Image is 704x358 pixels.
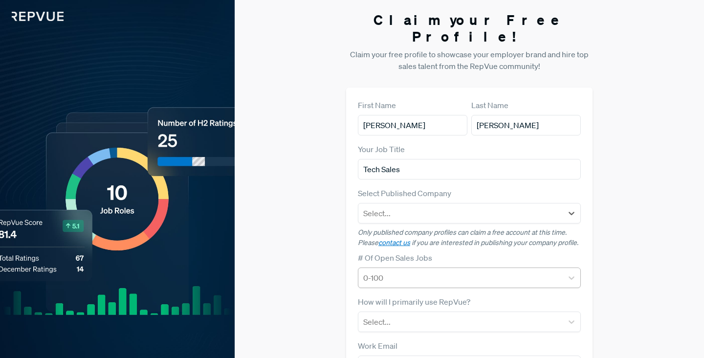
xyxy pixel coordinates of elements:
label: # Of Open Sales Jobs [358,252,432,264]
h3: Claim your Free Profile! [346,12,593,45]
label: Select Published Company [358,187,451,199]
label: First Name [358,99,396,111]
label: Last Name [471,99,508,111]
input: Title [358,159,581,179]
p: Claim your free profile to showcase your employer brand and hire top sales talent from the RepVue... [346,48,593,72]
label: Work Email [358,340,397,352]
p: Only published company profiles can claim a free account at this time. Please if you are interest... [358,227,581,248]
input: First Name [358,115,467,135]
label: Your Job Title [358,143,405,155]
label: How will I primarily use RepVue? [358,296,470,308]
input: Last Name [471,115,581,135]
a: contact us [378,238,410,247]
